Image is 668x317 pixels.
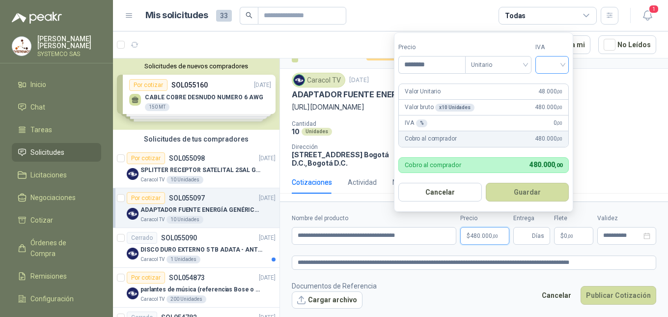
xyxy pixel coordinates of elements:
[567,233,573,239] span: ,00
[113,228,279,268] a: CerradoSOL055090[DATE] Company LogoDISCO DURO EXTERNO 5 TB ADATA - ANTIGOLPESCaracol TV1 Unidades
[486,183,569,202] button: Guardar
[12,12,62,24] img: Logo peakr
[349,76,369,85] p: [DATE]
[536,286,577,305] button: Cancelar
[167,176,203,184] div: 10 Unidades
[140,166,263,175] p: SPLITTER RECEPTOR SATELITAL 2SAL GT-SP21
[557,120,562,126] span: ,00
[37,51,101,57] p: SYSTEMCO SAS
[167,216,203,224] div: 10 Unidades
[529,161,562,169] span: 480.000
[127,168,139,180] img: Company Logo
[597,214,656,223] label: Validez
[598,35,656,54] button: No Leídos
[292,120,419,127] p: Cantidad
[292,291,362,309] button: Cargar archivo
[557,105,562,110] span: ,00
[12,289,101,308] a: Configuración
[392,177,422,188] div: Mensajes
[140,295,165,303] p: Caracol TV
[113,188,279,228] a: Por cotizarSOL055097[DATE] Company LogoADAPTADOR FUENTE ENERGÍA GENÉRICO 24V 1ACaracol TV10 Unidades
[30,79,46,90] span: Inicio
[140,205,263,215] p: ADAPTADOR FUENTE ENERGÍA GENÉRICO 24V 1A
[127,288,139,299] img: Company Logo
[30,192,76,203] span: Negociaciones
[302,128,332,136] div: Unidades
[30,237,92,259] span: Órdenes de Compra
[554,227,593,245] p: $ 0,00
[294,75,305,86] img: Company Logo
[12,75,101,94] a: Inicio
[127,272,165,284] div: Por cotizar
[12,211,101,230] a: Cotizar
[405,134,456,144] p: Cobro al comprador
[513,214,550,223] label: Entrega
[12,143,101,162] a: Solicitudes
[169,155,205,162] p: SOL055098
[113,58,279,130] div: Solicitudes de nuevos compradoresPor cotizarSOL055160[DATE] CABLE COBRE DESNUDO NUMERO 6 AWG150 M...
[140,285,263,294] p: parlantes de música (referencias Bose o Alexa) CON MARCACION 1 LOGO (Mas datos en el adjunto)
[538,87,562,96] span: 48.000
[30,124,52,135] span: Tareas
[113,148,279,188] a: Por cotizarSOL055098[DATE] Company LogoSPLITTER RECEPTOR SATELITAL 2SAL GT-SP21Caracol TV10 Unidades
[492,233,498,239] span: ,00
[535,134,562,144] span: 480.000
[292,281,377,291] p: Documentos de Referencia
[460,214,509,223] label: Precio
[554,214,593,223] label: Flete
[30,147,64,158] span: Solicitudes
[292,89,480,100] p: ADAPTADOR FUENTE ENERGÍA GENÉRICO 24V 1A
[554,118,562,128] span: 0
[460,227,509,245] p: $480.000,00
[12,98,101,116] a: Chat
[470,233,498,239] span: 480.000
[259,233,276,243] p: [DATE]
[127,248,139,259] img: Company Logo
[140,176,165,184] p: Caracol TV
[555,162,562,169] span: ,00
[639,7,656,25] button: 1
[259,154,276,163] p: [DATE]
[12,267,101,286] a: Remisiones
[292,177,332,188] div: Cotizaciones
[405,118,427,128] p: IVA
[292,73,345,87] div: Caracol TV
[259,194,276,203] p: [DATE]
[648,4,659,14] span: 1
[416,119,428,127] div: %
[169,274,205,281] p: SOL054873
[259,273,276,283] p: [DATE]
[30,271,67,282] span: Remisiones
[398,43,465,52] label: Precio
[405,162,461,168] p: Cobro al comprador
[167,256,200,263] div: 1 Unidades
[140,256,165,263] p: Caracol TV
[505,10,526,21] div: Todas
[140,216,165,224] p: Caracol TV
[167,295,206,303] div: 200 Unidades
[113,130,279,148] div: Solicitudes de tus compradores
[435,104,474,112] div: x 10 Unidades
[30,293,74,304] span: Configuración
[564,233,573,239] span: 0
[30,215,53,226] span: Cotizar
[292,150,399,167] p: [STREET_ADDRESS] Bogotá D.C. , Bogotá D.C.
[405,87,441,96] p: Valor Unitario
[12,233,101,263] a: Órdenes de Compra
[348,177,377,188] div: Actividad
[292,144,399,150] p: Dirección
[535,103,562,112] span: 480.000
[117,62,276,70] button: Solicitudes de nuevos compradores
[12,188,101,207] a: Negociaciones
[581,286,656,305] button: Publicar Cotización
[127,192,165,204] div: Por cotizar
[127,208,139,220] img: Company Logo
[535,43,569,52] label: IVA
[398,183,482,202] button: Cancelar
[161,234,197,241] p: SOL055090
[292,102,656,113] p: [URL][DOMAIN_NAME]
[169,195,205,202] p: SOL055097
[127,152,165,164] div: Por cotizar
[216,10,232,22] span: 33
[113,268,279,308] a: Por cotizarSOL054873[DATE] Company Logoparlantes de música (referencias Bose o Alexa) CON MARCACI...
